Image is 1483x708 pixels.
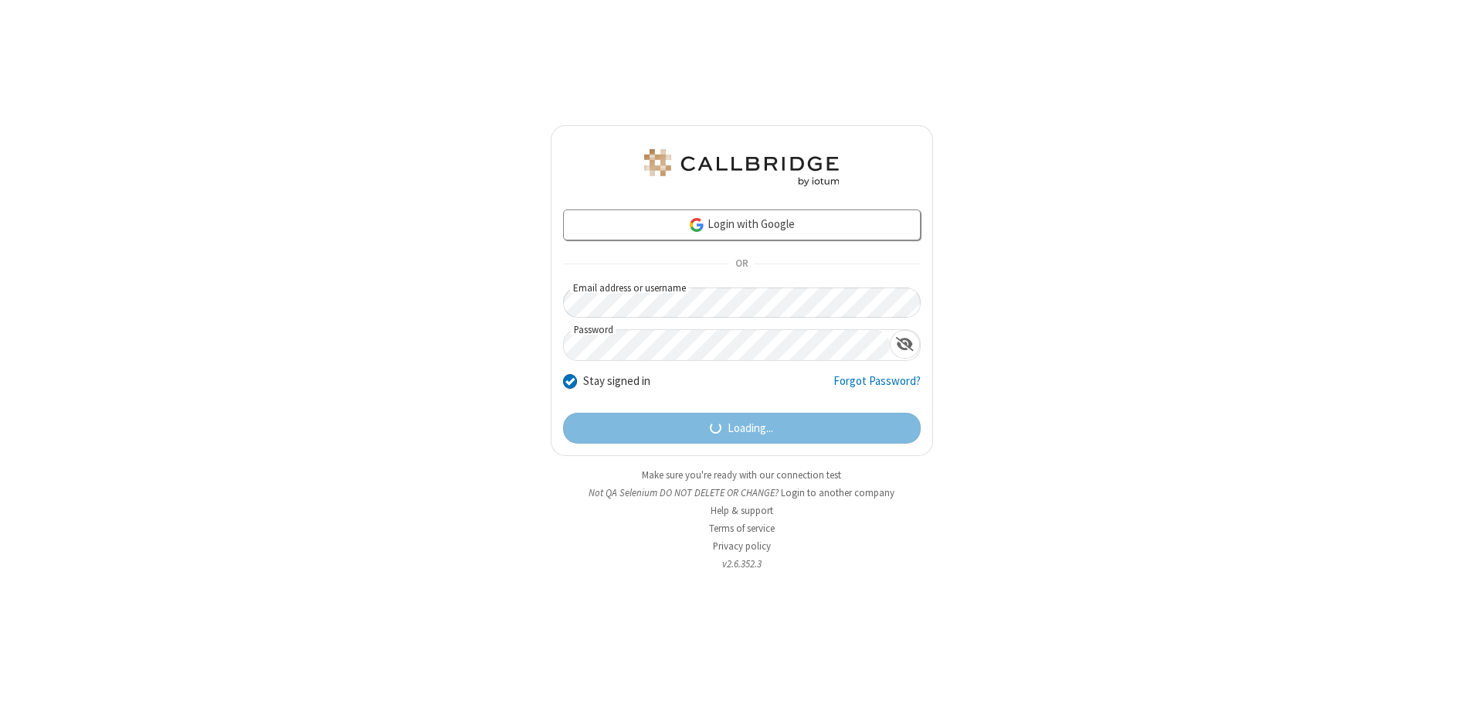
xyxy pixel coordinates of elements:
a: Privacy policy [713,540,771,553]
iframe: Chat [1444,668,1471,697]
a: Make sure you're ready with our connection test [642,468,841,482]
a: Login with Google [563,209,921,240]
span: OR [729,254,754,275]
button: Loading... [563,413,921,444]
img: QA Selenium DO NOT DELETE OR CHANGE [641,149,842,186]
li: Not QA Selenium DO NOT DELETE OR CHANGE? [551,485,933,500]
li: v2.6.352.3 [551,557,933,571]
span: Loading... [728,420,773,437]
input: Password [564,330,890,360]
input: Email address or username [563,288,921,318]
img: google-icon.png [688,216,705,233]
a: Help & support [711,504,773,517]
button: Login to another company [781,485,894,500]
a: Forgot Password? [833,373,921,402]
a: Terms of service [709,522,775,535]
div: Show password [890,330,920,359]
label: Stay signed in [583,373,650,390]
